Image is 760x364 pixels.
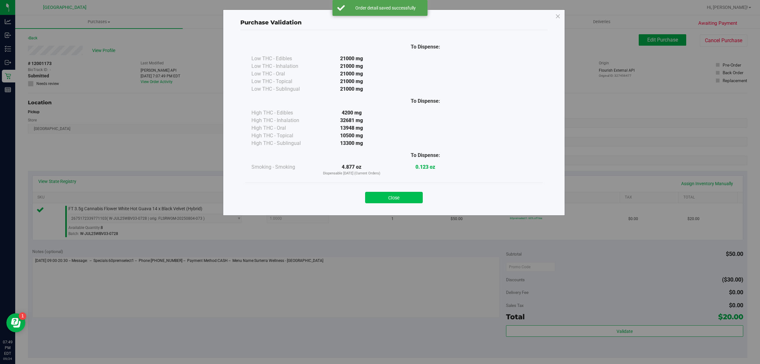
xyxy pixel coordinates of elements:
[251,78,315,85] div: Low THC - Topical
[251,62,315,70] div: Low THC - Inhalation
[348,5,423,11] div: Order detail saved successfully
[251,55,315,62] div: Low THC - Edibles
[315,163,389,176] div: 4.877 oz
[365,192,423,203] button: Close
[389,97,462,105] div: To Dispense:
[251,70,315,78] div: Low THC - Oral
[251,85,315,93] div: Low THC - Sublingual
[315,117,389,124] div: 32681 mg
[315,62,389,70] div: 21000 mg
[251,117,315,124] div: High THC - Inhalation
[6,313,25,332] iframe: Resource center
[315,55,389,62] div: 21000 mg
[315,124,389,132] div: 13948 mg
[315,78,389,85] div: 21000 mg
[315,171,389,176] p: Dispensable [DATE] (Current Orders)
[251,140,315,147] div: High THC - Sublingual
[315,109,389,117] div: 4200 mg
[315,140,389,147] div: 13300 mg
[19,312,26,320] iframe: Resource center unread badge
[389,43,462,51] div: To Dispense:
[251,124,315,132] div: High THC - Oral
[240,19,302,26] span: Purchase Validation
[315,70,389,78] div: 21000 mg
[415,164,435,170] strong: 0.123 oz
[315,85,389,93] div: 21000 mg
[251,163,315,171] div: Smoking - Smoking
[251,109,315,117] div: High THC - Edibles
[251,132,315,140] div: High THC - Topical
[389,152,462,159] div: To Dispense:
[315,132,389,140] div: 10500 mg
